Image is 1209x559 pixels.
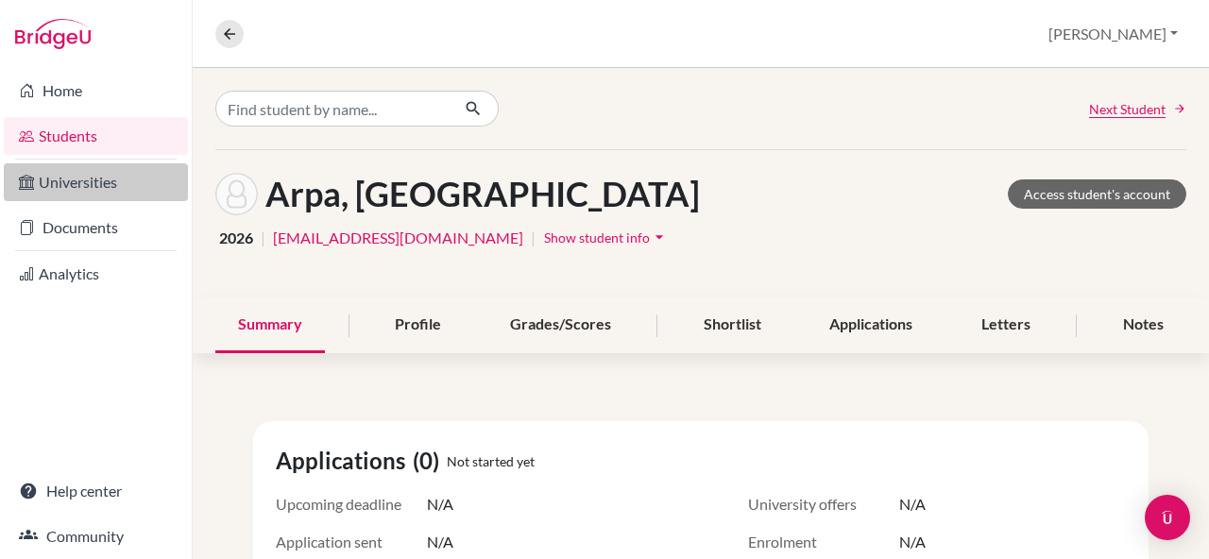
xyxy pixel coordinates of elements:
a: Community [4,517,188,555]
span: | [531,227,536,249]
div: Profile [372,297,464,353]
div: Letters [959,297,1053,353]
button: [PERSON_NAME] [1040,16,1186,52]
span: Applications [276,444,413,478]
span: Not started yet [447,451,535,471]
a: Universities [4,163,188,201]
div: Applications [807,297,935,353]
div: Notes [1100,297,1186,353]
img: Bridge-U [15,19,91,49]
img: Leyla Arpa's avatar [215,173,258,215]
span: | [261,227,265,249]
h1: Arpa, [GEOGRAPHIC_DATA] [265,174,700,214]
a: Home [4,72,188,110]
a: Students [4,117,188,155]
div: Shortlist [681,297,784,353]
span: N/A [899,531,926,553]
span: 2026 [219,227,253,249]
div: Grades/Scores [487,297,634,353]
span: (0) [413,444,447,478]
div: Summary [215,297,325,353]
span: Enrolment [748,531,899,553]
span: Show student info [544,229,650,246]
a: Analytics [4,255,188,293]
a: Documents [4,209,188,246]
a: Access student's account [1008,179,1186,209]
span: University offers [748,493,899,516]
i: arrow_drop_down [650,228,669,246]
a: Next Student [1089,99,1186,119]
a: [EMAIL_ADDRESS][DOMAIN_NAME] [273,227,523,249]
span: Next Student [1089,99,1166,119]
span: N/A [427,493,453,516]
span: Upcoming deadline [276,493,427,516]
a: Help center [4,472,188,510]
button: Show student infoarrow_drop_down [543,223,670,252]
div: Open Intercom Messenger [1145,495,1190,540]
span: N/A [427,531,453,553]
span: N/A [899,493,926,516]
input: Find student by name... [215,91,450,127]
span: Application sent [276,531,427,553]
